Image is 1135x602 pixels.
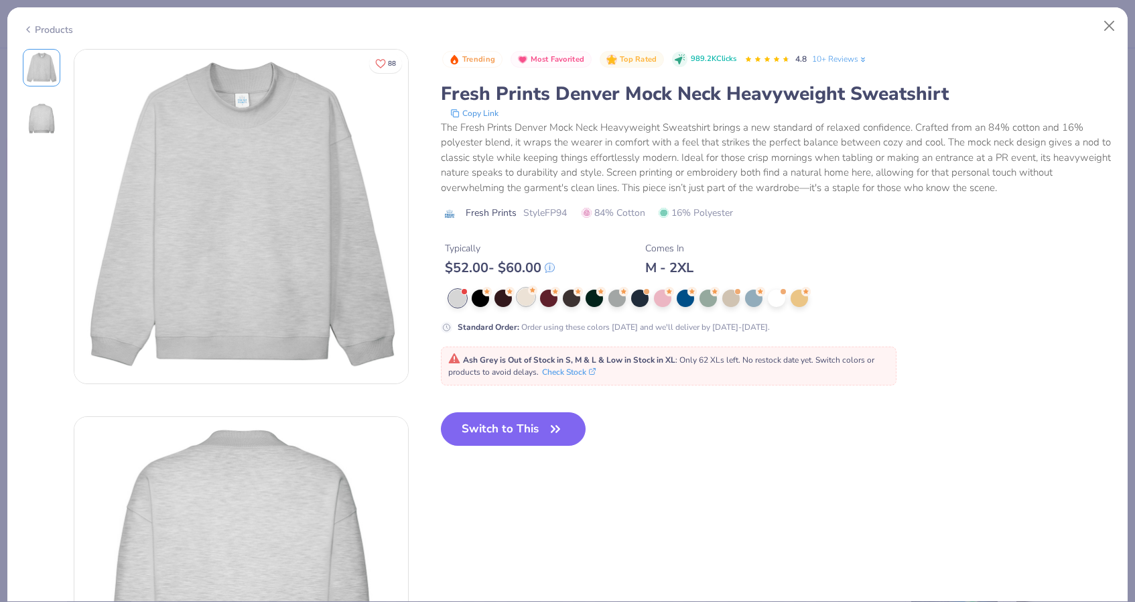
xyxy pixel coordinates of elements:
[74,50,408,383] img: Front
[446,107,503,120] button: copy to clipboard
[441,208,459,219] img: brand logo
[441,81,1113,107] div: Fresh Prints Denver Mock Neck Heavyweight Sweatshirt
[511,51,592,68] button: Badge Button
[463,355,675,365] strong: Ash Grey is Out of Stock in S, M & L & Low in Stock in XL
[795,54,807,64] span: 4.8
[445,259,555,276] div: $ 52.00 - $ 60.00
[441,120,1113,196] div: The Fresh Prints Denver Mock Neck Heavyweight Sweatshirt brings a new standard of relaxed confide...
[445,241,555,255] div: Typically
[606,54,617,65] img: Top Rated sort
[812,53,868,65] a: 10+ Reviews
[531,56,584,63] span: Most Favorited
[369,54,402,73] button: Like
[1097,13,1122,39] button: Close
[388,60,396,67] span: 88
[442,51,503,68] button: Badge Button
[448,355,874,377] span: : Only 62 XLs left. No restock date yet. Switch colors or products to avoid delays.
[517,54,528,65] img: Most Favorited sort
[523,206,567,220] span: Style FP94
[25,103,58,135] img: Back
[449,54,460,65] img: Trending sort
[645,259,693,276] div: M - 2XL
[691,54,736,65] span: 989.2K Clicks
[600,51,664,68] button: Badge Button
[458,322,519,333] strong: Standard Order :
[441,412,586,446] button: Switch to This
[25,52,58,84] img: Front
[458,321,770,333] div: Order using these colors [DATE] and we'll deliver by [DATE]-[DATE].
[620,56,657,63] span: Top Rated
[23,23,73,37] div: Products
[744,49,790,70] div: 4.8 Stars
[462,56,495,63] span: Trending
[542,366,596,378] button: Check Stock
[466,206,517,220] span: Fresh Prints
[645,241,693,255] div: Comes In
[659,206,733,220] span: 16% Polyester
[582,206,645,220] span: 84% Cotton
